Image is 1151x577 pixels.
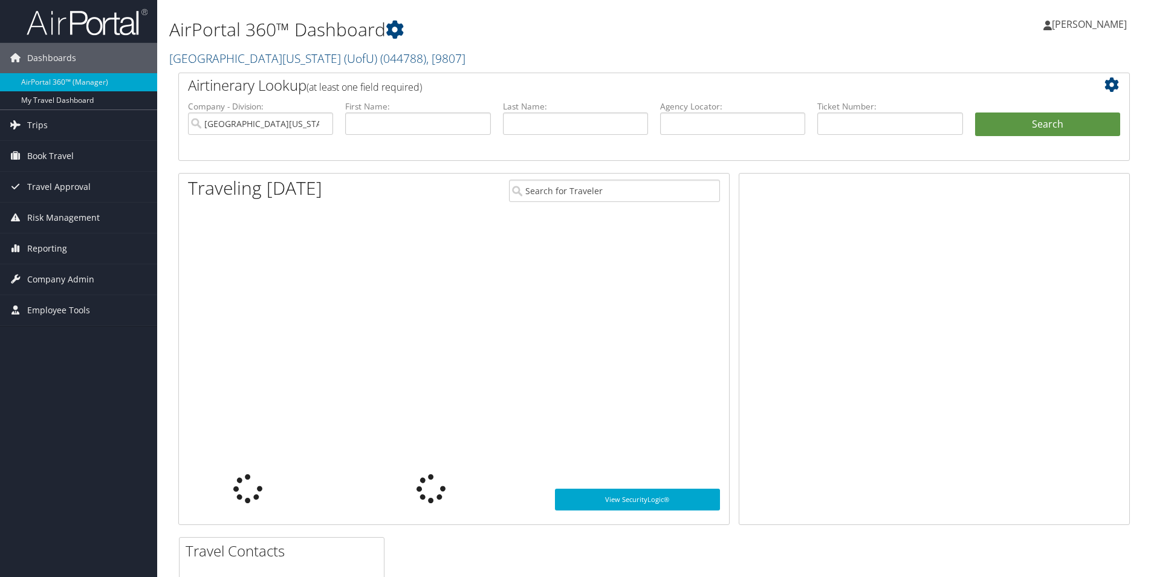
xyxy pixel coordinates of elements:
[1052,18,1127,31] span: [PERSON_NAME]
[27,43,76,73] span: Dashboards
[186,541,384,561] h2: Travel Contacts
[660,100,805,112] label: Agency Locator:
[503,100,648,112] label: Last Name:
[27,141,74,171] span: Book Travel
[27,8,148,36] img: airportal-logo.png
[817,100,962,112] label: Ticket Number:
[1043,6,1139,42] a: [PERSON_NAME]
[509,180,720,202] input: Search for Traveler
[169,50,465,67] a: [GEOGRAPHIC_DATA][US_STATE] (UofU)
[27,295,90,325] span: Employee Tools
[426,50,465,67] span: , [ 9807 ]
[188,75,1041,96] h2: Airtinerary Lookup
[169,17,815,42] h1: AirPortal 360™ Dashboard
[27,233,67,264] span: Reporting
[975,112,1120,137] button: Search
[27,172,91,202] span: Travel Approval
[27,110,48,140] span: Trips
[188,100,333,112] label: Company - Division:
[345,100,490,112] label: First Name:
[306,80,422,94] span: (at least one field required)
[555,489,720,510] a: View SecurityLogic®
[380,50,426,67] span: ( 044788 )
[27,203,100,233] span: Risk Management
[188,175,322,201] h1: Traveling [DATE]
[27,264,94,295] span: Company Admin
